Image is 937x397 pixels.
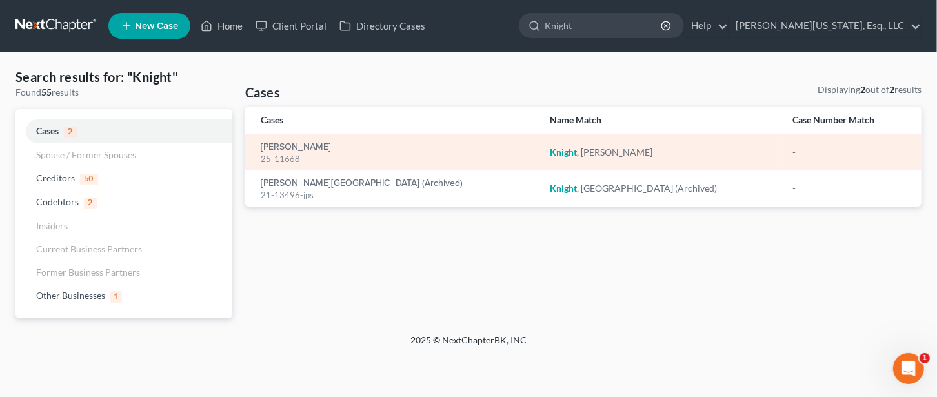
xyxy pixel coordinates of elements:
h4: Search results for: "Knight" [15,68,232,86]
a: Spouse / Former Spouses [15,143,232,167]
strong: 2 [889,84,894,95]
div: 25-11668 [261,153,529,165]
span: 50 [80,174,98,185]
a: Other Businesses1 [15,284,232,308]
span: Current Business Partners [36,243,142,254]
a: Help [685,14,728,37]
span: Creditors [36,172,75,183]
a: Directory Cases [333,14,432,37]
input: Search by name... [545,14,663,37]
a: Current Business Partners [15,238,232,261]
a: Client Portal [249,14,333,37]
a: Home [194,14,249,37]
a: Insiders [15,214,232,238]
em: Knight [550,183,577,194]
a: [PERSON_NAME] [261,143,331,152]
th: Name Match [539,107,782,134]
a: Former Business Partners [15,261,232,284]
span: Former Business Partners [36,267,140,278]
th: Case Number Match [782,107,922,134]
span: Cases [36,125,59,136]
div: - [792,182,906,195]
em: Knight [550,147,577,158]
strong: 2 [860,84,865,95]
iframe: Intercom live chat [893,353,924,384]
strong: 55 [41,87,52,97]
span: 1 [920,353,930,363]
a: [PERSON_NAME][US_STATE], Esq., LLC [729,14,921,37]
a: Creditors50 [15,167,232,190]
span: Spouse / Former Spouses [36,149,136,160]
h4: Cases [245,83,280,101]
a: Codebtors2 [15,190,232,214]
a: [PERSON_NAME][GEOGRAPHIC_DATA] (Archived) [261,179,463,188]
div: - [792,146,906,159]
a: Cases2 [15,119,232,143]
div: Displaying out of results [818,83,922,96]
span: New Case [135,21,178,31]
span: 2 [64,127,77,138]
span: Other Businesses [36,290,105,301]
span: 1 [110,291,122,303]
span: Codebtors [36,196,79,207]
div: , [GEOGRAPHIC_DATA] (Archived) [550,182,772,195]
div: , [PERSON_NAME] [550,146,772,159]
span: 2 [84,198,97,209]
div: 21-13496-jps [261,189,529,201]
div: Found results [15,86,232,99]
th: Cases [245,107,539,134]
span: Insiders [36,220,68,231]
div: 2025 © NextChapterBK, INC [101,334,836,357]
